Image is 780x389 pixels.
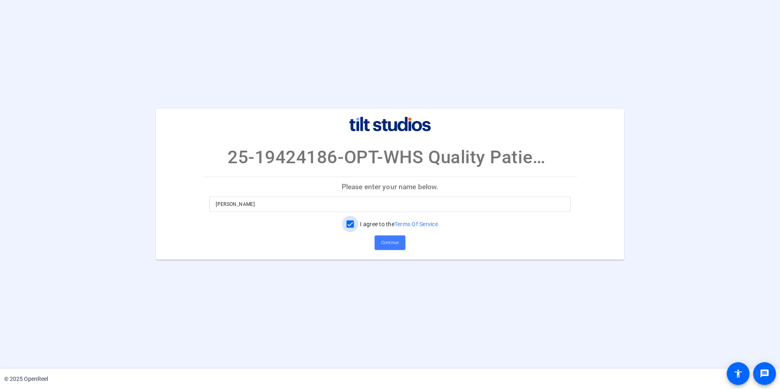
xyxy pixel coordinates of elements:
[733,369,743,378] mat-icon: accessibility
[358,220,438,228] label: I agree to the
[227,144,552,171] p: 25-19424186-OPT-WHS Quality Patient Safety
[394,221,438,227] a: Terms Of Service
[381,237,399,249] span: Continue
[349,117,431,132] img: company-logo
[4,375,48,383] div: © 2025 OpenReel
[760,369,769,378] mat-icon: message
[203,177,577,197] p: Please enter your name below.
[216,199,564,209] input: Enter your name
[375,236,405,250] button: Continue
